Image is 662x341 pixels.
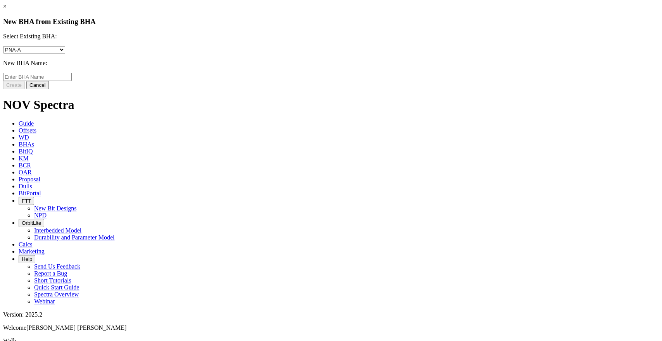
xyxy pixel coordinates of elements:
[34,270,67,277] a: Report a Bug
[3,81,25,89] button: Create
[3,33,659,40] p: Select Existing BHA:
[19,148,33,155] span: BitIQ
[19,162,31,169] span: BCR
[22,256,32,262] span: Help
[19,190,41,196] span: BitPortal
[19,127,36,134] span: Offsets
[3,3,7,10] a: ×
[3,17,659,26] h3: New BHA from Existing BHA
[19,169,32,176] span: OAR
[34,291,79,298] a: Spectra Overview
[3,324,659,331] p: Welcome
[34,227,81,234] a: Interbedded Model
[3,98,659,112] h1: NOV Spectra
[34,298,55,305] a: Webinar
[22,198,31,204] span: FTT
[19,176,40,183] span: Proposal
[19,183,32,189] span: Dulls
[19,134,29,141] span: WD
[3,73,72,81] input: Enter BHA Name
[19,248,45,255] span: Marketing
[34,277,71,284] a: Short Tutorials
[19,120,34,127] span: Guide
[22,220,41,226] span: OrbitLite
[34,284,79,291] a: Quick Start Guide
[19,155,29,162] span: KM
[26,324,126,331] span: [PERSON_NAME] [PERSON_NAME]
[34,234,115,241] a: Durability and Parameter Model
[34,205,76,212] a: New Bit Designs
[34,212,47,219] a: NPD
[26,81,49,89] button: Cancel
[3,311,659,318] div: Version: 2025.2
[3,60,659,67] p: New BHA Name:
[34,263,80,270] a: Send Us Feedback
[19,141,34,148] span: BHAs
[19,241,33,248] span: Calcs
